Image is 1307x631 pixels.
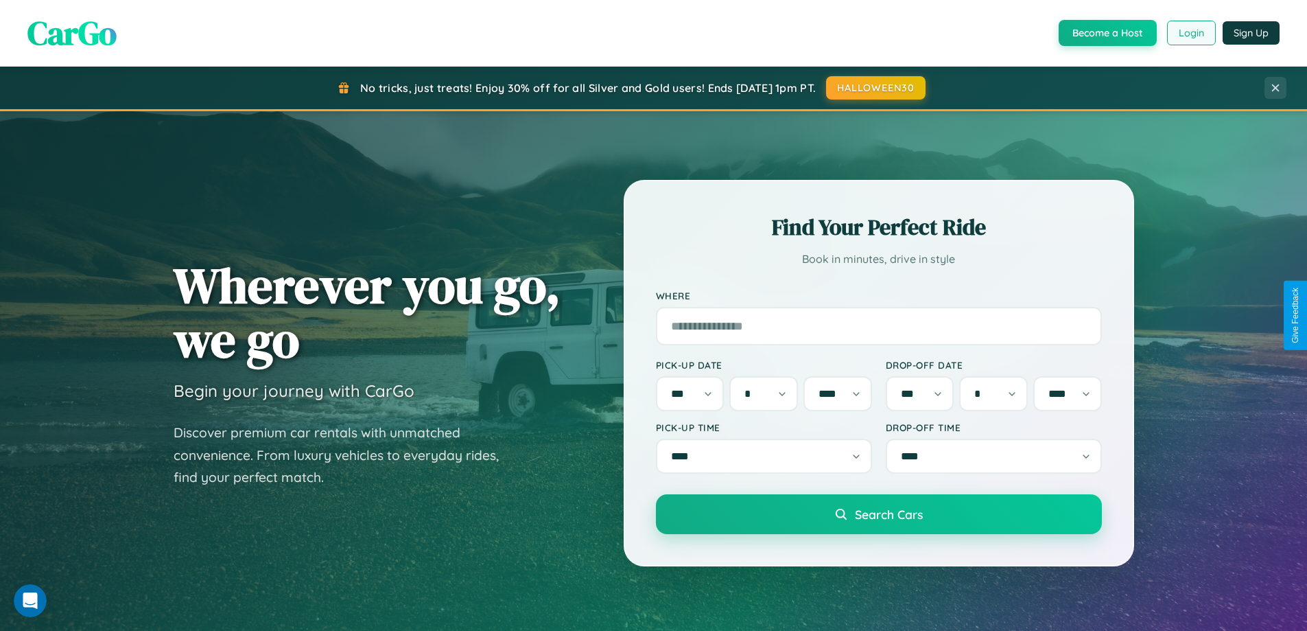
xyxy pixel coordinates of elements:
[174,422,517,489] p: Discover premium car rentals with unmatched convenience. From luxury vehicles to everyday rides, ...
[656,212,1102,242] h2: Find Your Perfect Ride
[27,10,117,56] span: CarGo
[886,359,1102,371] label: Drop-off Date
[174,380,414,401] h3: Begin your journey with CarGo
[1223,21,1280,45] button: Sign Up
[360,81,816,95] span: No tricks, just treats! Enjoy 30% off for all Silver and Gold users! Ends [DATE] 1pm PT.
[1291,288,1300,343] div: Give Feedback
[174,258,561,367] h1: Wherever you go, we go
[14,584,47,617] iframe: Intercom live chat
[656,290,1102,301] label: Where
[656,359,872,371] label: Pick-up Date
[855,507,923,522] span: Search Cars
[886,422,1102,433] label: Drop-off Time
[826,76,926,100] button: HALLOWEEN30
[1059,20,1157,46] button: Become a Host
[656,249,1102,269] p: Book in minutes, drive in style
[1167,21,1216,45] button: Login
[656,494,1102,534] button: Search Cars
[656,422,872,433] label: Pick-up Time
